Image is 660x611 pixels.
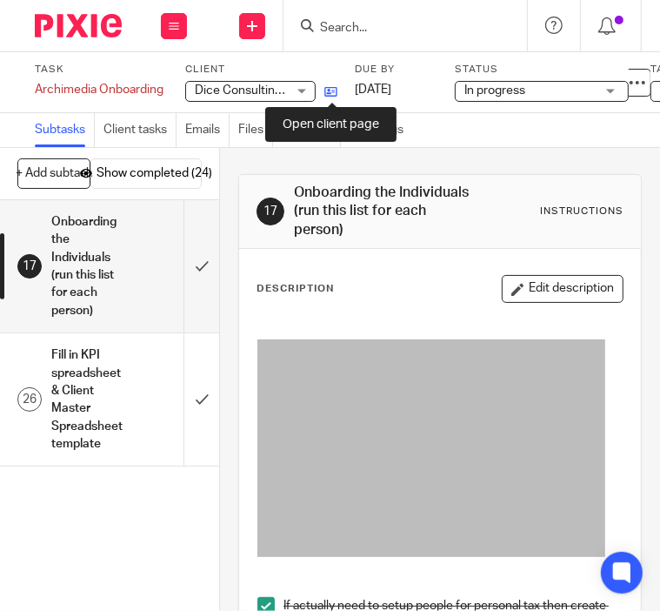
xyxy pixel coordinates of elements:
[35,14,122,37] img: Pixie
[257,282,334,296] p: Description
[103,113,177,147] a: Client tasks
[464,84,525,97] span: In progress
[17,254,42,279] div: 17
[355,63,433,77] label: Due by
[257,198,284,225] div: 17
[350,113,412,147] a: Audit logs
[17,158,90,188] button: + Add subtask
[35,63,163,77] label: Task
[238,113,273,147] a: Files
[185,63,337,77] label: Client
[90,158,202,188] button: Show completed (24)
[97,167,212,181] span: Show completed (24)
[282,113,341,147] a: Notes (0)
[294,184,477,239] h1: Onboarding the Individuals (run this list for each person)
[540,205,623,218] div: Instructions
[17,387,42,412] div: 26
[195,84,383,97] span: Dice Consulting Engineers Limited
[51,209,128,324] h1: Onboarding the Individuals (run this list for each person)
[455,63,629,77] label: Status
[318,21,475,37] input: Search
[51,342,128,457] h1: Fill in KPI spreadsheet & Client Master Spreadsheet template
[185,113,230,147] a: Emails
[502,275,623,303] button: Edit description
[35,113,95,147] a: Subtasks
[355,84,391,96] span: [DATE]
[35,81,163,98] div: Archimedia Onboarding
